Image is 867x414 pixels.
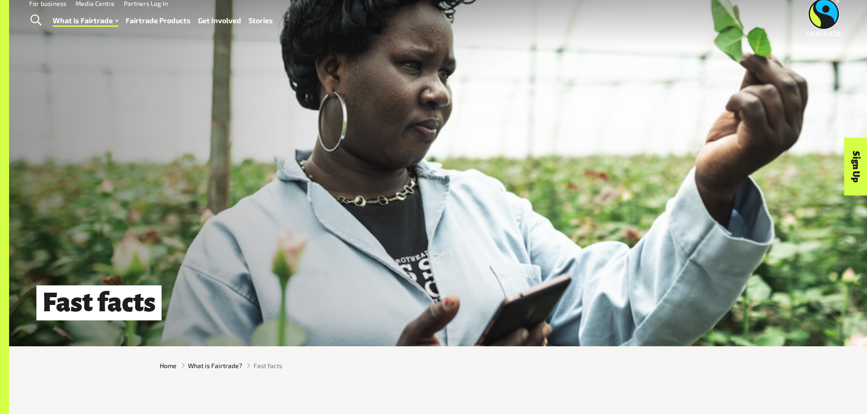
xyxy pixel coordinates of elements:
a: What is Fairtrade [53,14,118,27]
span: Fast facts [254,361,282,370]
a: Get Involved [198,14,241,27]
a: What is Fairtrade? [188,361,242,370]
a: Toggle Search [25,9,47,32]
a: Stories [248,14,273,27]
h1: Fast facts [36,285,162,320]
a: Fairtrade Products [126,14,191,27]
a: Home [160,361,177,370]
